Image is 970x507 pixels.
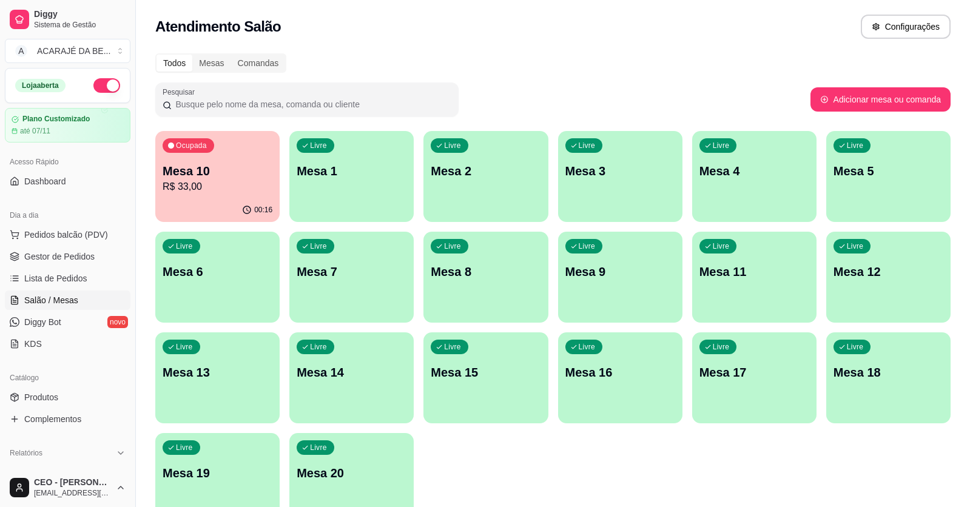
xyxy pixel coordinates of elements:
p: Mesa 12 [834,263,943,280]
span: Pedidos balcão (PDV) [24,229,108,241]
button: LivreMesa 4 [692,131,817,222]
button: LivreMesa 8 [423,232,548,323]
span: Lista de Pedidos [24,272,87,284]
p: Livre [579,342,596,352]
p: Mesa 16 [565,364,675,381]
button: LivreMesa 6 [155,232,280,323]
p: Mesa 18 [834,364,943,381]
p: Livre [713,241,730,251]
div: Catálogo [5,368,130,388]
p: Livre [310,342,327,352]
span: A [15,45,27,57]
p: Mesa 6 [163,263,272,280]
p: Livre [176,443,193,452]
p: Mesa 17 [699,364,809,381]
button: CEO - [PERSON_NAME][EMAIL_ADDRESS][DOMAIN_NAME] [5,473,130,502]
a: Diggy Botnovo [5,312,130,332]
button: LivreMesa 17 [692,332,817,423]
a: Gestor de Pedidos [5,247,130,266]
p: Livre [713,141,730,150]
p: Livre [579,141,596,150]
p: Mesa 14 [297,364,406,381]
p: Mesa 3 [565,163,675,180]
p: Livre [310,443,327,452]
article: Plano Customizado [22,115,90,124]
button: LivreMesa 2 [423,131,548,222]
p: Mesa 20 [297,465,406,482]
span: Complementos [24,413,81,425]
p: Livre [444,141,461,150]
p: Livre [310,141,327,150]
button: Configurações [861,15,951,39]
p: Livre [176,342,193,352]
span: CEO - [PERSON_NAME] [34,477,111,488]
p: Livre [713,342,730,352]
a: DiggySistema de Gestão [5,5,130,34]
span: Diggy Bot [24,316,61,328]
p: Livre [444,342,461,352]
p: Livre [847,342,864,352]
p: Mesa 7 [297,263,406,280]
button: LivreMesa 18 [826,332,951,423]
p: Mesa 2 [431,163,541,180]
a: Complementos [5,409,130,429]
p: Mesa 1 [297,163,406,180]
button: Pedidos balcão (PDV) [5,225,130,244]
a: Lista de Pedidos [5,269,130,288]
button: LivreMesa 5 [826,131,951,222]
p: Livre [310,241,327,251]
span: Produtos [24,391,58,403]
p: Mesa 11 [699,263,809,280]
button: Alterar Status [93,78,120,93]
a: Plano Customizadoaté 07/11 [5,108,130,143]
span: Relatórios de vendas [24,466,104,478]
label: Pesquisar [163,87,199,97]
button: LivreMesa 11 [692,232,817,323]
h2: Atendimento Salão [155,17,281,36]
p: Mesa 13 [163,364,272,381]
p: Mesa 8 [431,263,541,280]
span: KDS [24,338,42,350]
div: ACARAJÉ DA BE ... [37,45,110,57]
span: Salão / Mesas [24,294,78,306]
button: LivreMesa 3 [558,131,682,222]
p: Mesa 5 [834,163,943,180]
button: LivreMesa 15 [423,332,548,423]
button: LivreMesa 14 [289,332,414,423]
span: Diggy [34,9,126,20]
article: até 07/11 [20,126,50,136]
div: Acesso Rápido [5,152,130,172]
div: Todos [157,55,192,72]
a: Salão / Mesas [5,290,130,310]
span: Relatórios [10,448,42,458]
p: Livre [176,241,193,251]
p: Livre [579,241,596,251]
button: LivreMesa 9 [558,232,682,323]
button: LivreMesa 13 [155,332,280,423]
a: Dashboard [5,172,130,191]
p: Livre [444,241,461,251]
p: Livre [847,241,864,251]
p: Mesa 9 [565,263,675,280]
input: Pesquisar [172,98,451,110]
button: LivreMesa 12 [826,232,951,323]
span: [EMAIL_ADDRESS][DOMAIN_NAME] [34,488,111,498]
p: Mesa 4 [699,163,809,180]
button: Select a team [5,39,130,63]
a: KDS [5,334,130,354]
p: Mesa 15 [431,364,541,381]
button: LivreMesa 7 [289,232,414,323]
button: OcupadaMesa 10R$ 33,0000:16 [155,131,280,222]
a: Produtos [5,388,130,407]
p: Mesa 19 [163,465,272,482]
p: Ocupada [176,141,207,150]
span: Gestor de Pedidos [24,250,95,263]
a: Relatórios de vendas [5,463,130,482]
p: Livre [847,141,864,150]
div: Loja aberta [15,79,66,92]
button: Adicionar mesa ou comanda [810,87,951,112]
div: Comandas [231,55,286,72]
div: Dia a dia [5,206,130,225]
p: R$ 33,00 [163,180,272,194]
span: Sistema de Gestão [34,20,126,30]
